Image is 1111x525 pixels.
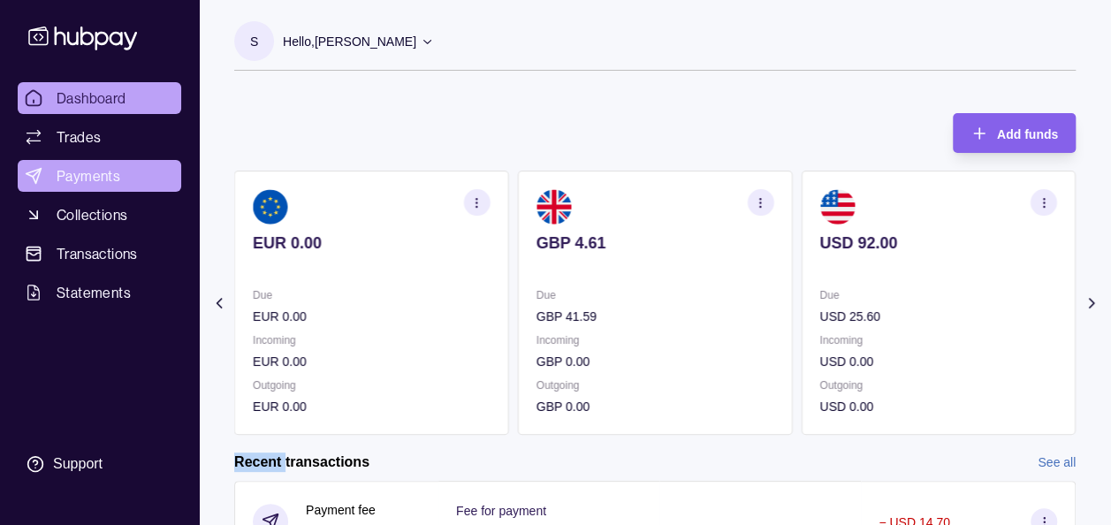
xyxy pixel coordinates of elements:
[18,277,181,308] a: Statements
[57,243,138,264] span: Transactions
[253,307,491,326] p: EUR 0.00
[57,204,127,225] span: Collections
[1038,453,1076,472] a: See all
[18,445,181,483] a: Support
[819,397,1057,416] p: USD 0.00
[253,285,491,305] p: Due
[536,233,774,253] p: GBP 4.61
[306,500,376,520] p: Payment fee
[18,199,181,231] a: Collections
[819,376,1057,395] p: Outgoing
[536,352,774,371] p: GBP 0.00
[819,307,1057,326] p: USD 25.60
[819,189,855,224] img: us
[53,454,103,474] div: Support
[253,352,491,371] p: EUR 0.00
[57,126,101,148] span: Trades
[250,32,258,51] p: S
[253,233,491,253] p: EUR 0.00
[536,307,774,326] p: GBP 41.59
[536,189,572,224] img: gb
[18,121,181,153] a: Trades
[819,233,1057,253] p: USD 92.00
[997,127,1058,141] span: Add funds
[536,397,774,416] p: GBP 0.00
[253,376,491,395] p: Outgoing
[456,504,546,518] p: Fee for payment
[536,376,774,395] p: Outgoing
[536,285,774,305] p: Due
[819,352,1057,371] p: USD 0.00
[18,82,181,114] a: Dashboard
[18,238,181,270] a: Transactions
[953,113,1076,153] button: Add funds
[57,282,131,303] span: Statements
[819,285,1057,305] p: Due
[536,331,774,350] p: Incoming
[253,189,288,224] img: eu
[18,160,181,192] a: Payments
[253,331,491,350] p: Incoming
[283,32,416,51] p: Hello, [PERSON_NAME]
[234,453,369,472] h2: Recent transactions
[253,397,491,416] p: EUR 0.00
[57,87,126,109] span: Dashboard
[57,165,120,186] span: Payments
[819,331,1057,350] p: Incoming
